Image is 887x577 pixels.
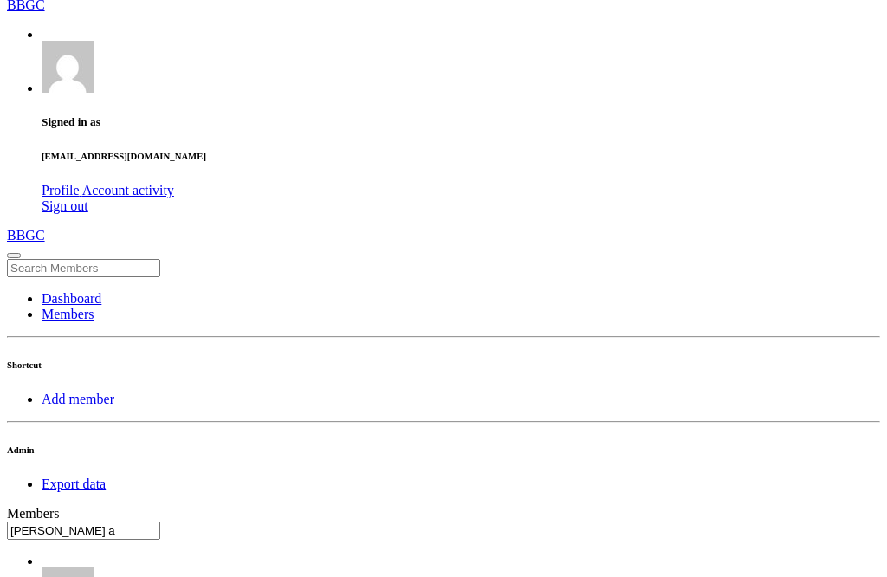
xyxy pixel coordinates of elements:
[7,506,880,522] div: Members
[7,360,880,370] h6: Shortcut
[42,198,88,213] a: Sign out
[82,183,174,198] a: Account activity
[7,522,160,540] input: Search members
[7,253,21,258] button: Toggle sidenav
[7,259,160,277] input: Search
[42,307,94,321] a: Members
[7,228,880,243] a: BBGC
[42,477,106,491] a: Export data
[42,183,82,198] a: Profile
[42,392,114,406] a: Add member
[42,183,80,198] span: Profile
[42,115,880,129] h5: Signed in as
[42,291,101,306] a: Dashboard
[42,151,880,161] h6: [EMAIL_ADDRESS][DOMAIN_NAME]
[7,444,880,455] h6: Admin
